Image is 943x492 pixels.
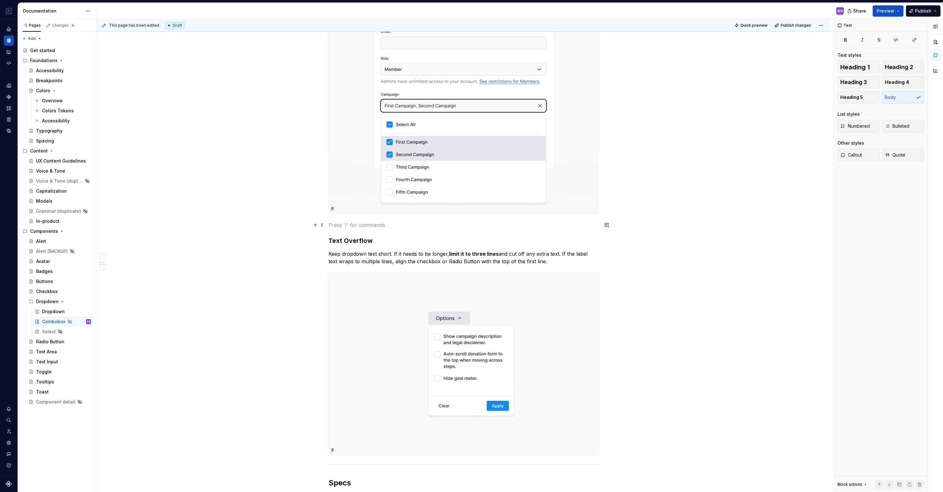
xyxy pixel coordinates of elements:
div: Text Input [36,359,58,365]
button: Bulleted [882,120,924,132]
a: Spacing [26,136,94,146]
h3: Text Overflow [328,236,599,245]
div: Changes [52,23,75,28]
div: Accessibility [36,67,64,74]
div: Components [20,226,94,236]
button: Heading 3 [837,76,880,88]
button: Callout [837,149,880,161]
span: Heading 5 [840,94,863,100]
div: Accessibility [42,118,70,124]
img: 17077652-375b-4f2c-92b0-528c72b71ea0.png [5,7,13,15]
button: Heading 4 [882,76,924,88]
a: Components [4,92,14,102]
a: ComboboxMV [32,317,94,327]
span: Bulleted [885,123,909,129]
span: Heading 3 [840,79,867,85]
div: Get started [30,47,55,54]
div: Alert [36,238,46,244]
div: Page tree [20,45,94,407]
a: Voice & Tone [26,166,94,176]
div: Combobox [42,318,65,325]
a: UX Content Guidelines [26,156,94,166]
button: Quote [882,149,924,161]
strong: limit it to three lines [449,251,499,257]
div: Settings [4,438,14,448]
div: Tooltips [36,379,54,385]
span: Callout [840,152,862,158]
a: Toast [26,387,94,397]
a: Text Area [26,347,94,357]
div: Home [4,24,14,34]
div: MV [837,8,843,13]
a: Analytics [4,47,14,57]
p: Keep dropdown text short. If it needs to be longer, and cut off any extra text. If the label text... [328,250,599,265]
a: Assets [4,103,14,113]
a: Dropdown [32,307,94,317]
button: Heading 1 [837,61,880,73]
div: Foundations [30,57,57,64]
div: Colors Tokens [42,108,74,114]
div: Block actions [837,480,868,489]
div: Block actions [837,482,862,487]
span: Add [28,36,36,41]
div: Toast [36,389,49,395]
a: Accessibility [26,66,94,76]
button: Share [844,5,870,17]
span: Numbered [840,123,870,129]
a: Text Input [26,357,94,367]
a: Component detail [26,397,94,407]
a: Tooltips [26,377,94,387]
button: Notifications [4,404,14,414]
div: Typography [36,128,62,134]
a: Buttons [26,276,94,286]
a: Select [32,327,94,337]
span: Share [853,8,866,14]
span: Quick preview [740,23,767,28]
button: Publish changes [773,21,814,30]
div: Avatar [36,258,50,265]
svg: Supernova Logo [6,481,12,487]
div: Colors [36,88,50,94]
button: Preview [873,5,903,17]
button: Quick preview [733,21,770,30]
button: Heading 5 [837,91,880,104]
div: Voice & Tone (duplicate) [36,178,83,184]
button: Heading 2 [882,61,924,73]
span: Draft [173,23,182,28]
a: Modals [26,196,94,206]
span: This page has been edited. [109,23,160,28]
a: Data sources [4,126,14,136]
button: Numbered [837,120,880,132]
div: Component detail [36,399,75,405]
button: Contact support [4,449,14,459]
div: Pages [23,23,41,28]
span: Heading 1 [840,64,870,70]
div: Radio Button [36,339,64,345]
img: 16b2ad81-5e9a-4476-9317-ae15d1fde833.png [329,273,598,455]
div: Dropdown [36,298,59,305]
a: Colors Tokens [32,106,94,116]
a: Design tokens [4,81,14,91]
div: Dropdown [26,297,94,307]
a: Invite team [4,426,14,436]
div: Breakpoints [36,78,62,84]
a: Capitalization [26,186,94,196]
div: List styles [837,111,860,117]
a: Breakpoints [26,76,94,86]
div: Content [20,146,94,156]
div: Badges [36,268,53,275]
div: Storybook stories [4,115,14,125]
a: Grammar (duplicate) [26,206,94,216]
span: Publish changes [781,23,811,28]
div: Spacing [36,138,54,144]
a: Radio Button [26,337,94,347]
button: Search ⌘K [4,415,14,425]
a: Alert [26,236,94,246]
a: Voice & Tone (duplicate) [26,176,94,186]
a: Get started [20,45,94,56]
